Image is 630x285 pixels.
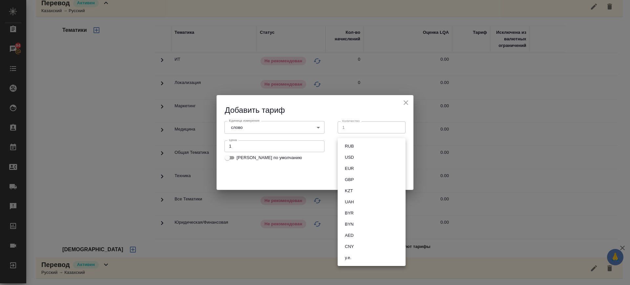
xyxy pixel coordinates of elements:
[343,165,356,172] button: EUR
[343,176,356,183] button: GBP
[343,210,356,217] button: BYR
[343,154,356,161] button: USD
[343,143,356,150] button: RUB
[343,221,356,228] button: BYN
[343,198,356,206] button: UAH
[343,232,356,239] button: AED
[343,187,355,194] button: KZT
[343,243,356,250] button: CNY
[343,254,353,261] button: у.е.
